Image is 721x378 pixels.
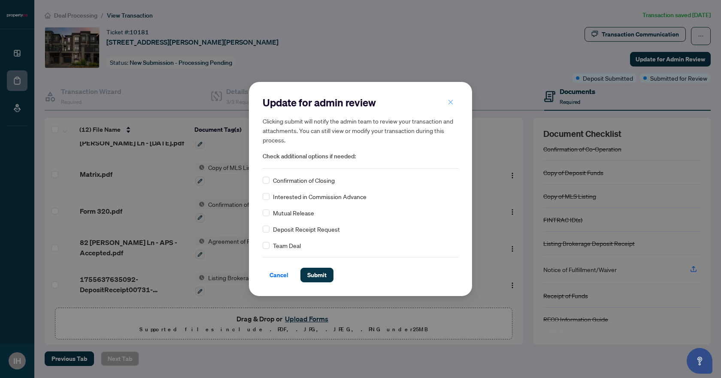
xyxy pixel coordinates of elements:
[448,99,454,105] span: close
[273,175,335,185] span: Confirmation of Closing
[270,268,288,282] span: Cancel
[273,192,367,201] span: Interested in Commission Advance
[273,224,340,234] span: Deposit Receipt Request
[273,241,301,250] span: Team Deal
[300,268,333,282] button: Submit
[273,208,314,218] span: Mutual Release
[263,96,458,109] h2: Update for admin review
[687,348,712,374] button: Open asap
[263,151,458,161] span: Check additional options if needed:
[263,268,295,282] button: Cancel
[263,116,458,145] h5: Clicking submit will notify the admin team to review your transaction and attachments. You can st...
[307,268,327,282] span: Submit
